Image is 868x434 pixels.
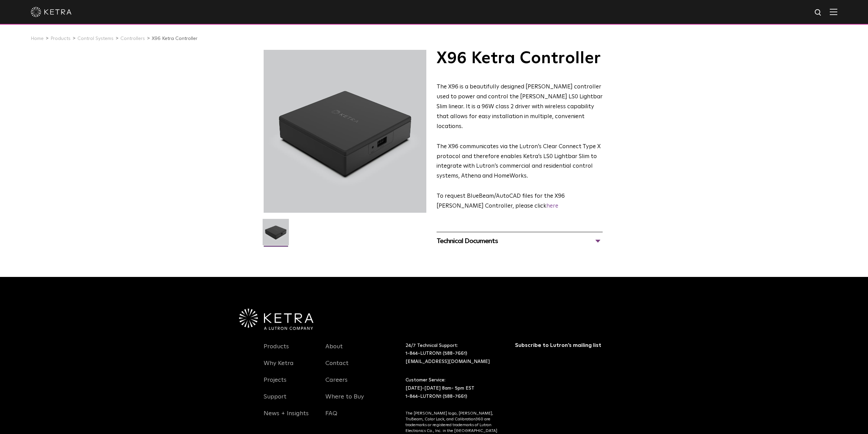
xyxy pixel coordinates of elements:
a: Control Systems [77,36,114,41]
a: News + Insights [264,410,309,425]
a: here [546,203,558,209]
h1: X96 Ketra Controller [437,50,603,67]
a: Contact [325,360,349,375]
img: Ketra-aLutronCo_White_RGB [239,309,313,330]
img: ketra-logo-2019-white [31,7,72,17]
span: The X96 is a beautifully designed [PERSON_NAME] controller used to power and control the [PERSON_... [437,84,603,129]
a: Products [264,343,289,359]
div: Technical Documents [437,236,603,247]
span: ​To request BlueBeam/AutoCAD files for the X96 [PERSON_NAME] Controller, please click [437,193,565,209]
a: Why Ketra [264,360,294,375]
a: 1-844-LUTRON1 (588-7661) [406,394,467,399]
img: Hamburger%20Nav.svg [830,9,837,15]
a: [EMAIL_ADDRESS][DOMAIN_NAME] [406,359,490,364]
span: The X96 communicates via the Lutron’s Clear Connect Type X protocol and therefore enables Ketra’s... [437,144,601,179]
img: X96-Controller-2021-Web-Square [263,219,289,250]
a: Where to Buy [325,393,364,409]
div: Navigation Menu [325,342,377,425]
h3: Subscribe to Lutron’s mailing list [515,342,603,349]
a: X96 Ketra Controller [152,36,197,41]
a: 1-844-LUTRON1 (588-7661) [406,351,467,356]
a: Careers [325,376,348,392]
p: Customer Service: [DATE]-[DATE] 8am- 5pm EST [406,376,498,401]
a: Controllers [120,36,145,41]
a: Projects [264,376,286,392]
p: 24/7 Technical Support: [406,342,498,366]
a: Home [31,36,44,41]
a: Products [50,36,71,41]
div: Navigation Menu [264,342,315,425]
a: About [325,343,343,359]
a: Support [264,393,286,409]
a: FAQ [325,410,337,425]
img: search icon [814,9,823,17]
